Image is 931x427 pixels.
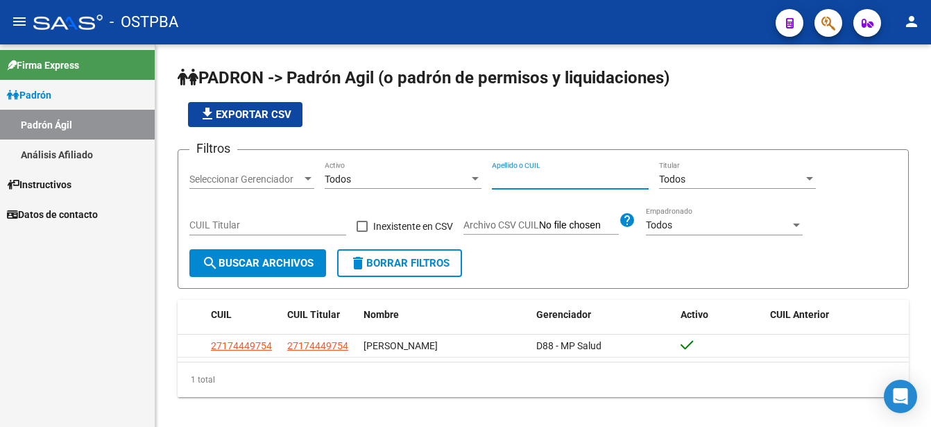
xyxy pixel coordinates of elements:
[358,300,531,330] datatable-header-cell: Nombre
[189,174,302,185] span: Seleccionar Gerenciador
[7,177,71,192] span: Instructivos
[770,309,829,320] span: CUIL Anterior
[202,257,314,269] span: Buscar Archivos
[110,7,178,37] span: - OSTPBA
[903,13,920,30] mat-icon: person
[188,102,302,127] button: Exportar CSV
[211,340,272,351] span: 27174449754
[205,300,282,330] datatable-header-cell: CUIL
[7,87,51,103] span: Padrón
[619,212,635,228] mat-icon: help
[178,362,909,397] div: 1 total
[536,340,601,351] span: D88 - MP Salud
[282,300,358,330] datatable-header-cell: CUIL Titular
[7,207,98,222] span: Datos de contacto
[287,309,340,320] span: CUIL Titular
[765,300,909,330] datatable-header-cell: CUIL Anterior
[364,309,399,320] span: Nombre
[189,249,326,277] button: Buscar Archivos
[287,340,348,351] span: 27174449754
[7,58,79,73] span: Firma Express
[463,219,539,231] span: Archivo CSV CUIL
[373,218,453,235] span: Inexistente en CSV
[364,340,438,351] span: [PERSON_NAME]
[681,309,708,320] span: Activo
[325,174,351,185] span: Todos
[646,219,672,231] span: Todos
[536,309,591,320] span: Gerenciador
[659,174,685,185] span: Todos
[675,300,765,330] datatable-header-cell: Activo
[199,108,291,121] span: Exportar CSV
[884,380,917,413] div: Open Intercom Messenger
[189,139,237,158] h3: Filtros
[350,257,450,269] span: Borrar Filtros
[350,255,366,271] mat-icon: delete
[539,219,619,232] input: Archivo CSV CUIL
[202,255,219,271] mat-icon: search
[337,249,462,277] button: Borrar Filtros
[178,68,669,87] span: PADRON -> Padrón Agil (o padrón de permisos y liquidaciones)
[199,106,216,122] mat-icon: file_download
[211,309,232,320] span: CUIL
[531,300,676,330] datatable-header-cell: Gerenciador
[11,13,28,30] mat-icon: menu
